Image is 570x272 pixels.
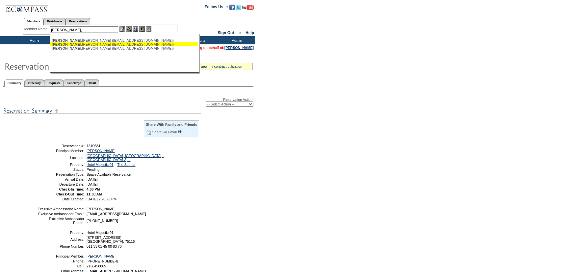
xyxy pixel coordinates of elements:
img: subTtlResSummary.gif [3,107,201,115]
input: What is this? [178,130,182,133]
td: Exclusive Ambassador Phone: [37,217,84,225]
span: [PHONE_NUMBER] [87,219,118,223]
span: 1810684 [87,144,100,148]
span: Pending [87,168,99,171]
div: [PERSON_NAME] ([EMAIL_ADDRESS][DOMAIN_NAME]) [52,42,196,46]
a: Reservations [65,18,90,25]
td: Location: [37,154,84,162]
td: Exclusive Ambassador Email: [37,212,84,216]
span: 011 33 01 45 00 83 70 [87,244,122,248]
span: [DATE] [87,177,98,181]
td: Home [15,36,53,44]
a: Detail [84,79,99,86]
strong: Check-Out Time: [56,192,84,196]
td: Date Created: [37,197,84,201]
a: [PERSON_NAME] [87,149,116,153]
img: Reservations [139,26,145,32]
a: Residences [43,18,65,25]
td: Property: [37,163,84,167]
div: [PERSON_NAME] ([EMAIL_ADDRESS][DOMAIN_NAME]) [52,46,196,50]
span: [STREET_ADDRESS] [GEOGRAPHIC_DATA], 75116 [87,236,135,243]
span: You are acting on behalf of: [178,46,254,50]
a: Sign Out [218,31,234,35]
td: Address: [37,236,84,243]
td: Reservation Type: [37,172,84,176]
img: Reservaton Summary [4,59,136,73]
img: Subscribe to our YouTube Channel [242,5,254,10]
img: b_calculator.gif [146,26,151,32]
span: [PERSON_NAME], [52,38,82,42]
span: [PERSON_NAME] [87,207,116,211]
a: Become our fan on Facebook [229,7,235,11]
td: Exclusive Ambassador Name: [37,207,84,211]
a: Itinerary [25,79,44,86]
td: Reservation #: [37,144,84,148]
a: Share via Email [152,130,177,134]
span: 2168498865 [87,264,106,268]
div: Member Name: [24,26,50,32]
td: Admin [217,36,255,44]
div: Share With Family and Friends [146,123,197,126]
a: Requests [44,79,63,86]
a: Subscribe to our YouTube Channel [242,7,254,11]
img: Become our fan on Facebook [229,5,235,10]
td: Arrival Date: [37,177,84,181]
td: Follow Us :: [205,4,228,12]
div: Reservation Action: [3,98,253,107]
td: Phone Number: [37,244,84,248]
a: The Source [117,163,135,167]
strong: Check-In Time: [59,187,84,191]
a: [PERSON_NAME] [87,254,116,258]
td: Departure Date: [37,182,84,186]
span: [PHONE_NUMBER] [87,259,118,263]
span: 4:00 PM [87,187,100,191]
a: » view my contract utilization [197,64,242,68]
span: Hotel Majestic 01 [87,231,114,235]
img: Follow us on Twitter [236,5,241,10]
img: View [126,26,132,32]
span: [PERSON_NAME], [52,46,82,50]
a: Help [246,31,254,35]
span: [PERSON_NAME], [52,42,82,46]
td: Cell: [37,264,84,268]
span: :: [239,31,241,35]
a: [PERSON_NAME] [224,46,254,50]
a: [GEOGRAPHIC_DATA], [GEOGRAPHIC_DATA] - [GEOGRAPHIC_DATA]-Spa [87,154,164,162]
td: Principal Member: [37,149,84,153]
a: Summary [4,79,25,87]
a: Follow us on Twitter [236,7,241,11]
td: Property: [37,231,84,235]
td: Principal Member: [37,254,84,258]
span: [DATE] [87,182,98,186]
a: Concierge [63,79,84,86]
div: [PERSON_NAME] ([EMAIL_ADDRESS][DOMAIN_NAME]) [52,38,196,42]
span: [DATE] 2:20:23 PM [87,197,117,201]
a: Hotel Majestic 01 [87,163,114,167]
span: Space Available Reservation [87,172,131,176]
span: 11:00 AM [87,192,102,196]
td: Phone: [37,259,84,263]
a: Members [24,18,44,25]
img: b_edit.gif [119,26,125,32]
td: Status: [37,168,84,171]
img: Impersonate [133,26,138,32]
span: [EMAIL_ADDRESS][DOMAIN_NAME] [87,212,146,216]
